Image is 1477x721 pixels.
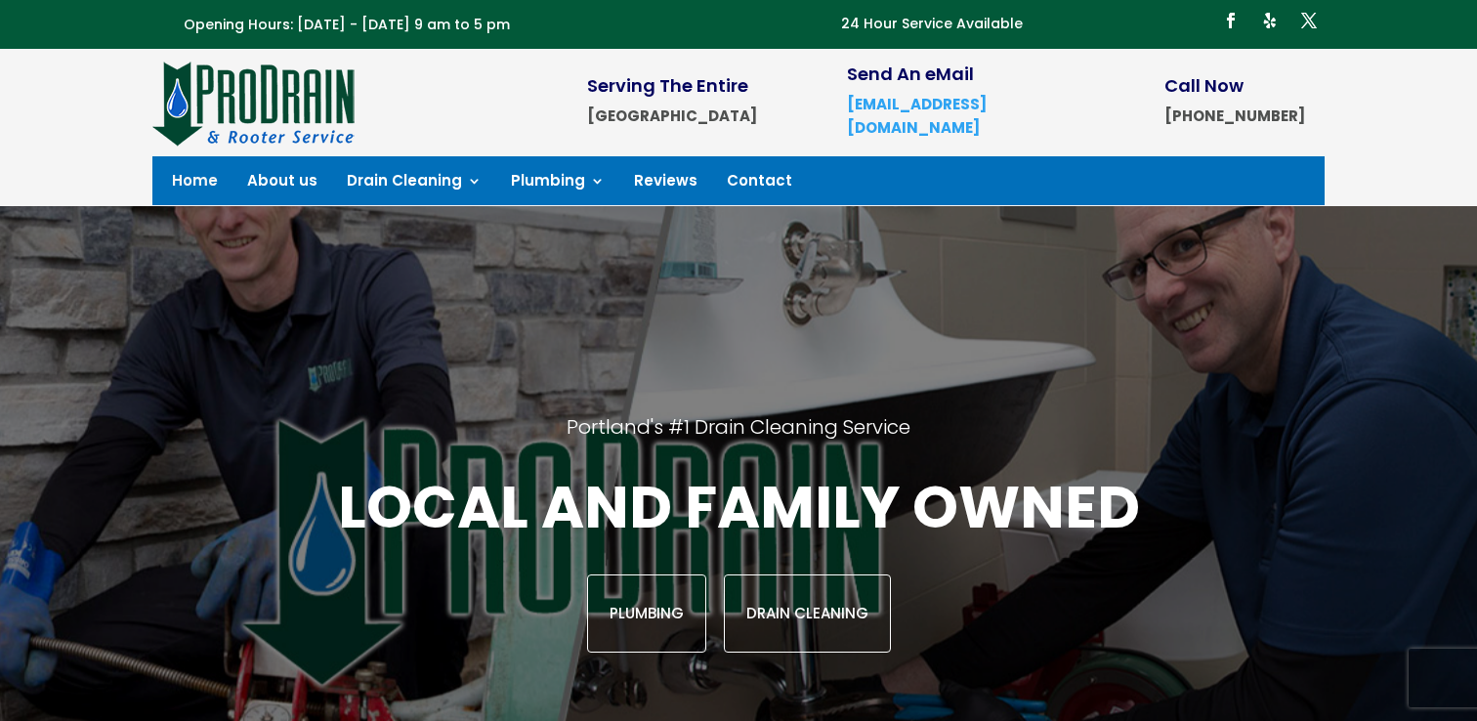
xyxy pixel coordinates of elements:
[587,574,706,653] a: Plumbing
[727,174,792,195] a: Contact
[1164,106,1305,126] strong: [PHONE_NUMBER]
[1254,5,1286,36] a: Follow on Yelp
[847,62,974,86] span: Send An eMail
[587,73,748,98] span: Serving The Entire
[192,414,1285,469] h2: Portland's #1 Drain Cleaning Service
[587,106,757,126] strong: [GEOGRAPHIC_DATA]
[152,59,357,147] img: site-logo-100h
[347,174,482,195] a: Drain Cleaning
[634,174,697,195] a: Reviews
[184,15,510,34] span: Opening Hours: [DATE] - [DATE] 9 am to 5 pm
[192,469,1285,653] div: Local and family owned
[847,94,987,138] a: [EMAIL_ADDRESS][DOMAIN_NAME]
[724,574,891,653] a: Drain Cleaning
[1215,5,1246,36] a: Follow on Facebook
[1293,5,1325,36] a: Follow on X
[1164,73,1244,98] span: Call Now
[247,174,317,195] a: About us
[511,174,605,195] a: Plumbing
[841,13,1023,36] p: 24 Hour Service Available
[172,174,218,195] a: Home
